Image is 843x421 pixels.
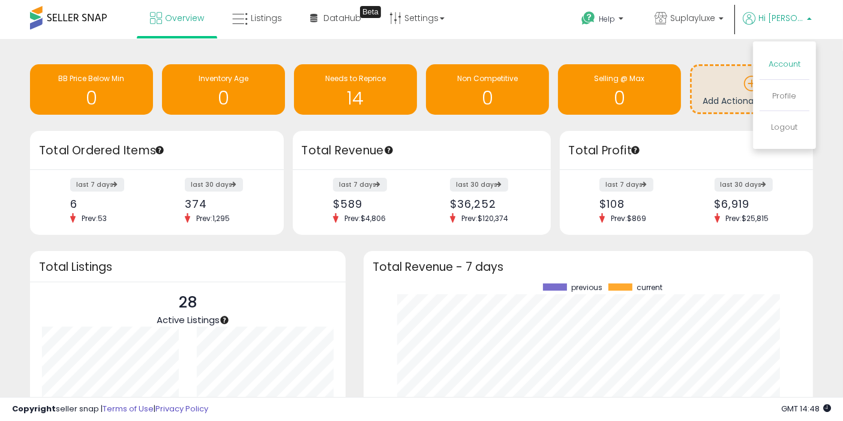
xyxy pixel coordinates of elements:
span: Suplayluxe [670,12,715,24]
a: Selling @ Max 0 [558,64,681,115]
a: Terms of Use [103,403,154,414]
span: Prev: $25,815 [720,213,775,223]
div: Tooltip anchor [383,145,394,156]
a: BB Price Below Min 0 [30,64,153,115]
span: current [637,283,662,292]
div: Tooltip anchor [630,145,641,156]
label: last 30 days [450,178,508,192]
h3: Total Revenue [302,142,542,159]
span: Add Actionable Insights [703,95,800,107]
h3: Total Revenue - 7 days [373,262,804,271]
span: Help [599,14,615,24]
h3: Total Profit [569,142,805,159]
span: Hi [PERSON_NAME] [758,12,803,24]
span: Prev: $869 [605,213,652,223]
div: $36,252 [450,198,530,210]
h1: 0 [564,88,675,108]
a: Inventory Age 0 [162,64,285,115]
div: $108 [599,198,677,210]
strong: Copyright [12,403,56,414]
h1: 0 [36,88,147,108]
div: $6,919 [715,198,792,210]
span: Prev: 1,295 [190,213,236,223]
span: Prev: $4,806 [338,213,392,223]
i: Get Help [581,11,596,26]
div: $589 [333,198,413,210]
label: last 30 days [715,178,773,192]
span: Overview [165,12,204,24]
label: last 30 days [185,178,243,192]
a: Account [769,58,800,70]
h1: 14 [300,88,411,108]
label: last 7 days [70,178,124,192]
h1: 0 [432,88,543,108]
div: seller snap | | [12,404,208,415]
span: Prev: 53 [76,213,113,223]
a: Needs to Reprice 14 [294,64,417,115]
span: Selling @ Max [595,73,645,83]
a: Logout [772,121,798,133]
span: DataHub [323,12,361,24]
span: Inventory Age [199,73,248,83]
div: 6 [70,198,148,210]
span: Listings [251,12,282,24]
span: Needs to Reprice [325,73,386,83]
span: Prev: $120,374 [455,213,514,223]
div: 374 [185,198,262,210]
a: Help [572,2,635,39]
h3: Total Ordered Items [39,142,275,159]
a: Hi [PERSON_NAME] [743,12,812,39]
div: Tooltip anchor [219,315,230,326]
a: Privacy Policy [155,403,208,414]
p: 28 [157,291,220,314]
span: Active Listings [157,313,220,326]
label: last 7 days [599,178,653,192]
a: Non Competitive 0 [426,64,549,115]
span: previous [571,283,602,292]
div: Tooltip anchor [154,145,165,156]
label: last 7 days [333,178,387,192]
h1: 0 [168,88,279,108]
a: Profile [773,90,797,101]
a: Add Actionable Insights [692,66,811,112]
h3: Total Listings [39,262,337,271]
span: 2025-10-6 14:48 GMT [781,403,831,414]
div: Tooltip anchor [360,6,381,18]
span: Non Competitive [457,73,518,83]
span: BB Price Below Min [59,73,125,83]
